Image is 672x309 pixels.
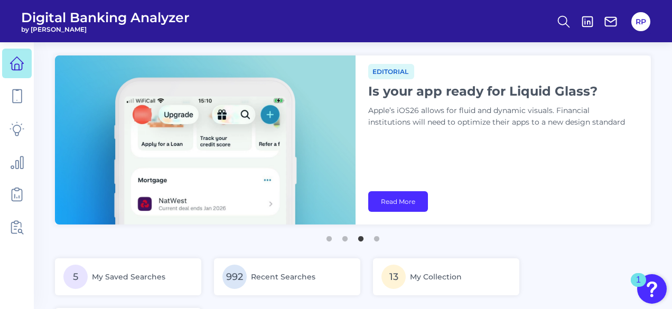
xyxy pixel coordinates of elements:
[55,258,201,295] a: 5My Saved Searches
[373,258,519,295] a: 13My Collection
[340,231,350,241] button: 2
[63,265,88,289] span: 5
[637,274,667,304] button: Open Resource Center, 1 new notification
[368,191,428,212] a: Read More
[251,272,315,282] span: Recent Searches
[636,280,641,294] div: 1
[368,64,414,79] span: Editorial
[214,258,360,295] a: 992Recent Searches
[381,265,406,289] span: 13
[368,105,632,128] p: Apple’s iOS26 allows for fluid and dynamic visuals. Financial institutions will need to optimize ...
[92,272,165,282] span: My Saved Searches
[222,265,247,289] span: 992
[324,231,334,241] button: 1
[368,83,632,99] h1: Is your app ready for Liquid Glass?
[368,66,414,76] a: Editorial
[356,231,366,241] button: 3
[371,231,382,241] button: 4
[21,25,190,33] span: by [PERSON_NAME]
[21,10,190,25] span: Digital Banking Analyzer
[55,55,356,224] img: bannerImg
[631,12,650,31] button: RP
[410,272,462,282] span: My Collection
